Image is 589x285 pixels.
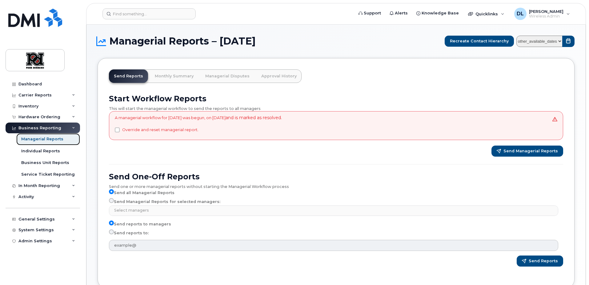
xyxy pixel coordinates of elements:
h2: Start Workflow Reports [109,94,563,103]
div: A managerial workflow for [DATE] was begun, on [DATE] [115,115,282,137]
label: Send Managerial Reports for selected managers: [109,198,220,205]
span: Managerial Reports – [DATE] [109,37,256,46]
a: Monthly Summary [150,69,198,83]
iframe: Messenger Launcher [562,258,584,280]
div: This will start the managerial workflow to send the reports to all managers [109,103,563,111]
label: Send reports to managers [109,221,171,228]
div: Send one or more managerial reports without starting the Managerial Workflow process [109,181,563,189]
input: example@ [109,240,558,251]
span: Recreate Contact Hierarchy [450,38,509,44]
label: Send all Managerial Reports [109,189,174,197]
span: Send Reports [529,258,558,264]
label: Send reports to: [109,229,149,237]
input: Send all Managerial Reports [109,189,114,194]
button: Send Managerial Reports [491,146,563,157]
input: Send reports to managers [109,221,114,225]
h2: Send One-Off Reports [109,172,563,181]
button: Send Reports [517,256,563,267]
input: Send Managerial Reports for selected managers: [109,198,114,203]
a: Approval History [256,69,302,83]
button: Recreate Contact Hierarchy [445,36,514,47]
a: Managerial Disputes [200,69,254,83]
span: Send Managerial Reports [503,148,558,154]
span: and is marked as resolved. [226,115,282,120]
label: Override and reset managerial report. [122,126,198,134]
a: Send Reports [109,69,148,83]
input: Send reports to: [109,229,114,234]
